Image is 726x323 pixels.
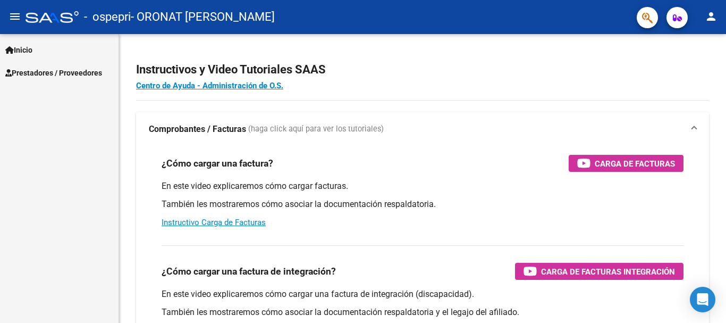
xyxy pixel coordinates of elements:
div: Open Intercom Messenger [690,287,715,312]
span: Carga de Facturas [595,157,675,170]
span: - ORONAT [PERSON_NAME] [131,5,275,29]
mat-icon: person [705,10,717,23]
p: También les mostraremos cómo asociar la documentación respaldatoria. [162,198,683,210]
button: Carga de Facturas [569,155,683,172]
span: Inicio [5,44,32,56]
h3: ¿Cómo cargar una factura? [162,156,273,171]
strong: Comprobantes / Facturas [149,123,246,135]
span: (haga click aquí para ver los tutoriales) [248,123,384,135]
span: Prestadores / Proveedores [5,67,102,79]
p: En este video explicaremos cómo cargar una factura de integración (discapacidad). [162,288,683,300]
a: Centro de Ayuda - Administración de O.S. [136,81,283,90]
mat-icon: menu [9,10,21,23]
h2: Instructivos y Video Tutoriales SAAS [136,60,709,80]
p: En este video explicaremos cómo cargar facturas. [162,180,683,192]
span: - ospepri [84,5,131,29]
a: Instructivo Carga de Facturas [162,218,266,227]
span: Carga de Facturas Integración [541,265,675,278]
button: Carga de Facturas Integración [515,263,683,280]
p: También les mostraremos cómo asociar la documentación respaldatoria y el legajo del afiliado. [162,307,683,318]
mat-expansion-panel-header: Comprobantes / Facturas (haga click aquí para ver los tutoriales) [136,112,709,146]
h3: ¿Cómo cargar una factura de integración? [162,264,336,279]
